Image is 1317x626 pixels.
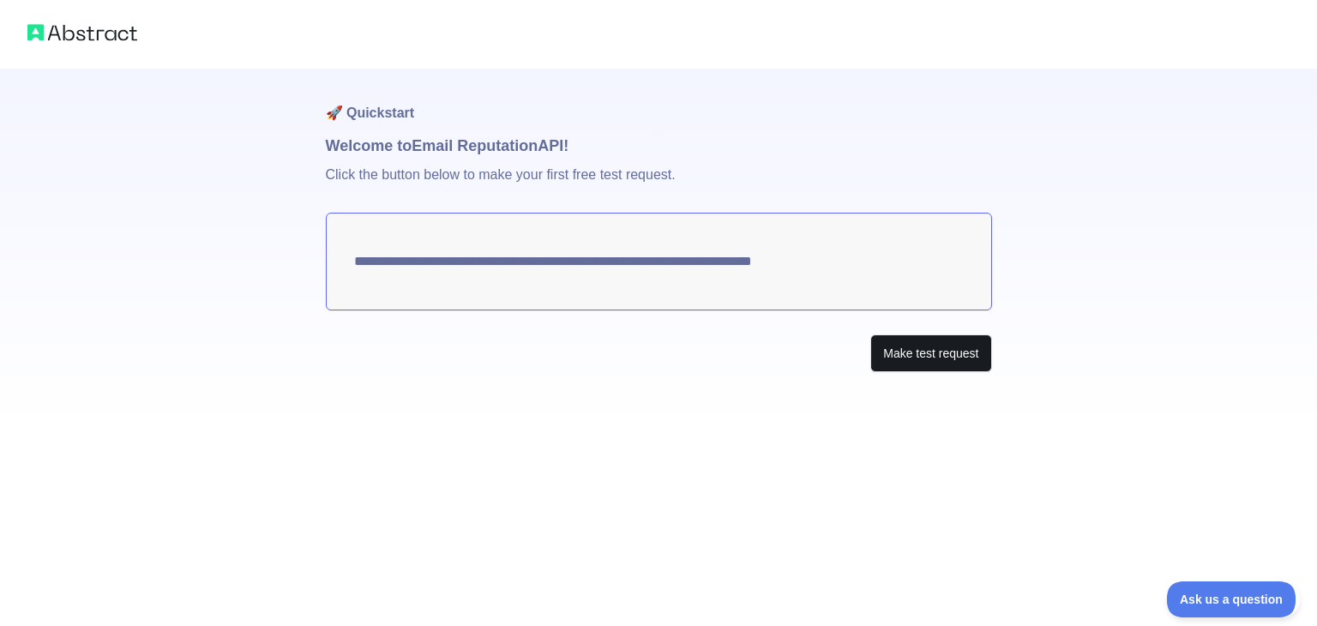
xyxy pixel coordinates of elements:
[1167,581,1300,617] iframe: Toggle Customer Support
[326,134,992,158] h1: Welcome to Email Reputation API!
[326,158,992,213] p: Click the button below to make your first free test request.
[326,69,992,134] h1: 🚀 Quickstart
[27,21,137,45] img: Abstract logo
[870,334,991,373] button: Make test request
